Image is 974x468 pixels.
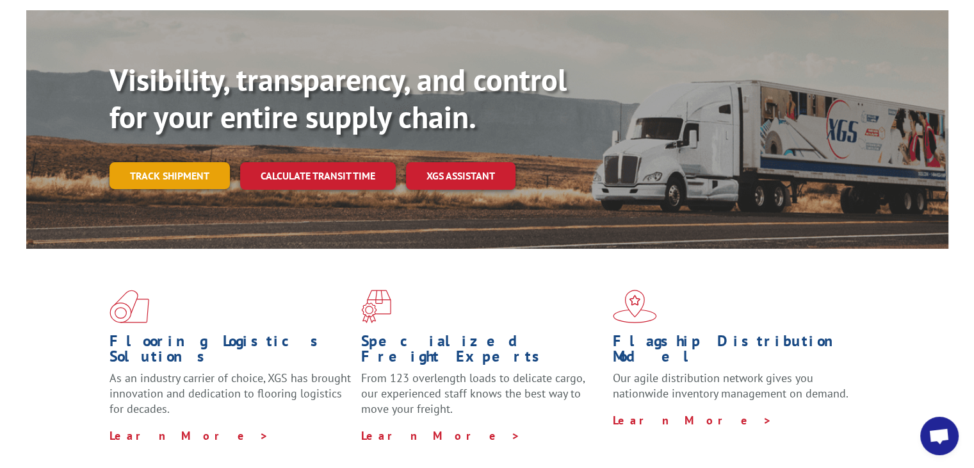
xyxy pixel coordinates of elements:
[613,371,848,401] span: Our agile distribution network gives you nationwide inventory management on demand.
[110,428,269,443] a: Learn More >
[613,413,772,428] a: Learn More >
[110,162,230,189] a: Track shipment
[613,290,657,323] img: xgs-icon-flagship-distribution-model-red
[110,371,351,416] span: As an industry carrier of choice, XGS has brought innovation and dedication to flooring logistics...
[361,371,603,428] p: From 123 overlength loads to delicate cargo, our experienced staff knows the best way to move you...
[361,333,603,371] h1: Specialized Freight Experts
[361,428,521,443] a: Learn More >
[361,290,391,323] img: xgs-icon-focused-on-flooring-red
[110,290,149,323] img: xgs-icon-total-supply-chain-intelligence-red
[240,162,396,190] a: Calculate transit time
[613,333,855,371] h1: Flagship Distribution Model
[406,162,515,190] a: XGS ASSISTANT
[110,333,352,371] h1: Flooring Logistics Solutions
[920,417,959,455] div: Open chat
[110,60,567,137] b: Visibility, transparency, and control for your entire supply chain.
